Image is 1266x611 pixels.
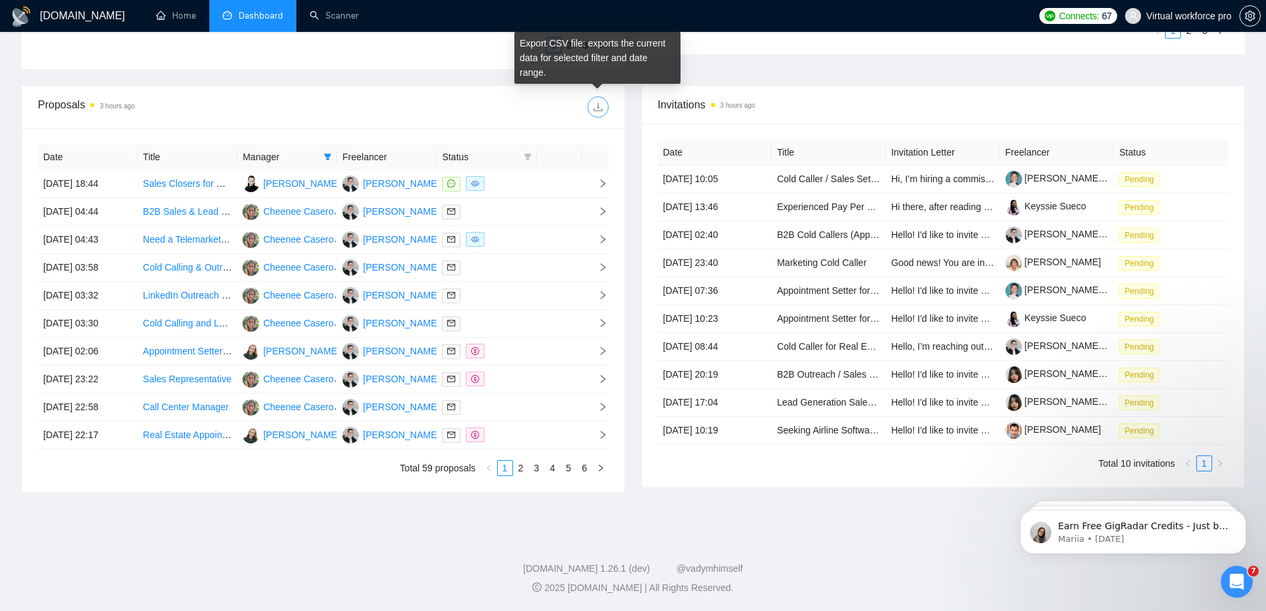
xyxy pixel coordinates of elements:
span: left [1184,459,1192,467]
span: Connects: [1059,9,1099,23]
li: Previous Page [481,460,497,476]
span: Pending [1119,396,1159,410]
a: LB[PERSON_NAME] [PERSON_NAME] [342,429,518,439]
li: Total 59 proposals [400,460,476,476]
td: [DATE] 20:19 [658,361,772,389]
div: [PERSON_NAME] [PERSON_NAME] [363,232,518,247]
td: Call Center Manager [138,394,237,422]
button: left [481,460,497,476]
td: [DATE] 22:17 [38,422,138,449]
div: [PERSON_NAME] [PERSON_NAME] [363,344,518,358]
button: download [587,96,609,118]
a: CCCheenee Casero [243,205,334,216]
a: setting [1239,11,1261,21]
span: download [588,102,608,112]
img: c18Ag4V_8P0blAToAnYrnYb4qaf5peDkFAD0PA1gCW0_XgyGZSdGjgB08ZOUnlTLo5 [1005,283,1022,299]
a: Pending [1119,425,1164,435]
a: Pending [1119,341,1164,352]
td: Cold Calling and Lead Generation Specialist for Business Brokerage [138,310,237,338]
td: Cold Caller / Sales Setter – Paid Per Booked Appointment [772,166,886,193]
img: LB [342,259,359,276]
span: Manager [243,150,318,164]
a: [PERSON_NAME] [PERSON_NAME] [1005,229,1180,239]
td: Lead Generation Sales Representative [772,389,886,417]
img: c1fODwZsz5Fak3Hn876IX78oy_Rm60z6iPw_PJyZW1ox3cU6SluZIif8p2NurrcB7o [1005,394,1022,411]
a: LB[PERSON_NAME] [PERSON_NAME] [342,178,518,188]
li: 1 [497,460,513,476]
a: YB[PERSON_NAME] [243,429,340,439]
span: Pending [1119,340,1159,354]
td: [DATE] 10:05 [658,166,772,193]
a: Cold Caller / Sales Setter – Paid Per Booked Appointment [777,174,1016,184]
div: Cheenee Casero [263,260,334,275]
a: 5 [562,461,576,475]
time: 3 hours ago [100,102,135,110]
td: [DATE] 23:22 [38,366,138,394]
span: mail [447,375,455,383]
span: right [587,207,607,216]
li: Previous Page [1149,23,1165,39]
img: LB [342,371,359,388]
th: Title [772,140,886,166]
a: Appointment Setter for Consulting Firm [777,313,938,324]
a: Sales Closers for Medical Billing Services [143,178,314,189]
span: Pending [1119,256,1159,271]
li: Previous Page [1180,455,1196,471]
a: Cold Calling and Lead Generation Specialist for Business Brokerage [143,318,425,328]
span: Dashboard [239,10,283,21]
li: 2 [513,460,529,476]
div: [PERSON_NAME] [PERSON_NAME] [363,316,518,330]
img: YB [243,343,259,360]
span: Pending [1119,228,1159,243]
td: [DATE] 03:30 [38,310,138,338]
button: setting [1239,5,1261,27]
iframe: Intercom notifications message [1000,482,1266,575]
img: c1jfcefzoMxc0dpsG9N6WC9OxQkqUmI837UE2Y7OVbdkoMIWl5aqdTyN8-LuRqrntL [1005,255,1022,271]
td: Appointment Setter for eCommerce SaaS Company [138,338,237,366]
a: CCCheenee Casero [243,401,334,412]
div: Export CSV file: exports the current data for selected filter and date range. [514,32,681,84]
td: [DATE] 10:23 [658,305,772,333]
time: 3 hours ago [720,102,756,109]
iframe: Intercom live chat [1221,566,1253,598]
td: [DATE] 04:44 [38,198,138,226]
span: right [587,346,607,356]
a: [PERSON_NAME] [PERSON_NAME] [1005,340,1180,351]
a: Sales Representative [143,374,231,384]
td: [DATE] 10:19 [658,417,772,445]
td: Cold Caller for Real Estate Opportunities [772,333,886,361]
span: mail [447,291,455,299]
span: filter [524,153,532,161]
img: logo [11,6,32,27]
th: Title [138,144,237,170]
span: Pending [1119,172,1159,187]
span: left [485,464,493,472]
a: CCCheenee Casero [243,289,334,300]
img: LB [342,399,359,416]
th: Status [1114,140,1228,166]
a: 1 [1197,456,1212,471]
img: c1fODwZsz5Fak3Hn876IX78oy_Rm60z6iPw_PJyZW1ox3cU6SluZIif8p2NurrcB7o [1005,366,1022,383]
span: right [587,318,607,328]
span: Invitations [658,96,1229,113]
img: YB [243,427,259,443]
th: Manager [237,144,337,170]
a: Pending [1119,369,1164,380]
span: Pending [1119,424,1159,438]
span: Pending [1119,312,1159,326]
a: Marketing Cold Caller [777,257,867,268]
img: CC [243,259,259,276]
button: right [593,460,609,476]
img: JR [243,176,259,192]
a: LinkedIn Outreach Specialist (Lead Generation & Appointments Setting) [143,290,439,301]
th: Freelancer [1000,140,1114,166]
li: Next Page [1212,455,1228,471]
li: 4 [545,460,561,476]
a: Cold Calling & Outreach Specialist for Marketing Agency [143,262,375,273]
th: Date [658,140,772,166]
td: [DATE] 02:40 [658,221,772,249]
a: Appointment Setter for eCommerce SaaS Company [143,346,357,356]
a: Pending [1119,201,1164,212]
